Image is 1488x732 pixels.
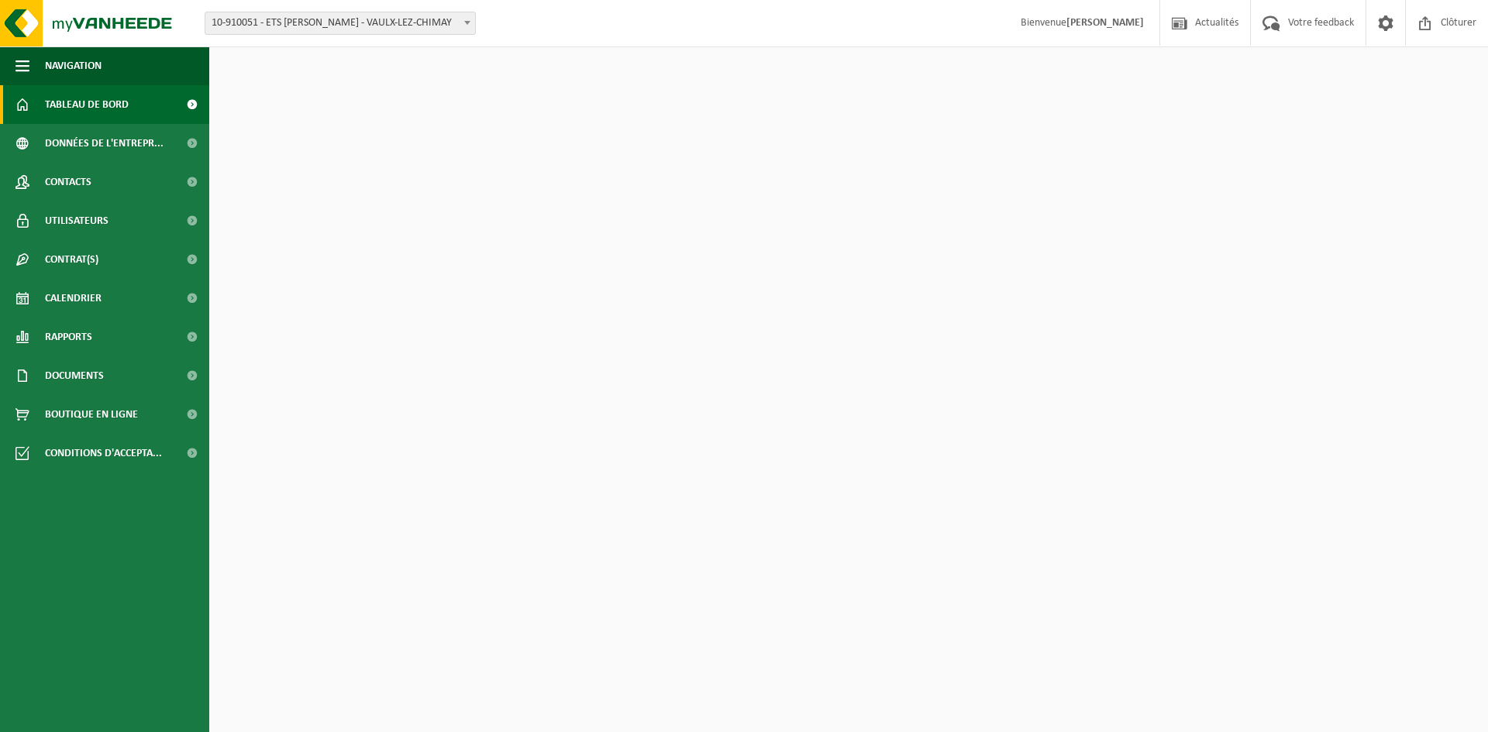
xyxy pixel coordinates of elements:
span: Contacts [45,163,91,201]
span: 10-910051 - ETS DE PESTEL THIERRY E.M - VAULX-LEZ-CHIMAY [205,12,475,34]
span: 10-910051 - ETS DE PESTEL THIERRY E.M - VAULX-LEZ-CHIMAY [205,12,476,35]
span: Documents [45,356,104,395]
span: Calendrier [45,279,102,318]
span: Données de l'entrepr... [45,124,164,163]
span: Boutique en ligne [45,395,138,434]
span: Utilisateurs [45,201,108,240]
span: Tableau de bord [45,85,129,124]
span: Navigation [45,46,102,85]
span: Rapports [45,318,92,356]
span: Conditions d'accepta... [45,434,162,473]
strong: [PERSON_NAME] [1066,17,1144,29]
span: Contrat(s) [45,240,98,279]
